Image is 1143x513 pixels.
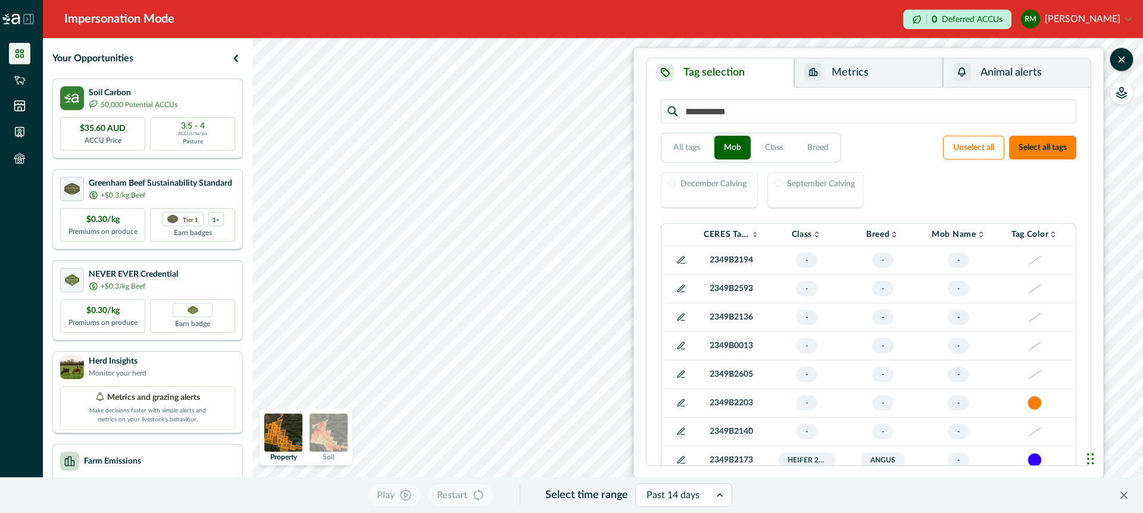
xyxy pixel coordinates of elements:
[704,283,759,295] p: 2349B2593
[932,230,976,239] p: Mob Name
[943,58,1091,87] button: Animal alerts
[796,395,817,411] span: -
[167,215,178,223] img: certification logo
[188,306,198,315] img: Greenham NEVER EVER certification badge
[175,317,210,329] p: Earn badge
[796,252,817,268] span: -
[68,226,138,237] p: Premiums on produce
[1083,429,1143,486] iframe: Chat Widget
[1087,441,1094,477] div: Drag
[704,426,759,438] p: 2349B2140
[872,309,894,325] span: -
[948,281,969,296] span: -
[52,51,133,65] p: Your Opportunities
[1114,486,1133,505] button: Close
[65,274,80,286] img: certification logo
[367,483,422,507] button: Play
[89,177,232,190] p: Greenham Beef Sustainability Standard
[948,395,969,411] span: -
[647,58,794,87] button: Tag selection
[213,215,220,223] p: 1+
[101,190,145,201] p: +$0.3/kg Beef
[796,367,817,382] span: -
[88,404,207,424] p: Make decisions faster with simple alerts and metrics on your livestock’s behaviour.
[942,15,1003,24] p: Deferred ACCUs
[792,230,813,239] p: Class
[872,281,894,296] span: -
[872,424,894,439] span: -
[270,453,297,461] p: Property
[948,452,969,468] span: -
[796,281,817,296] span: -
[86,214,120,226] p: $0.30/kg
[1009,136,1076,159] button: Select all tags
[796,424,817,439] span: -
[174,226,212,238] p: Earn badges
[778,452,835,468] span: Heifer 2024
[943,136,1004,159] button: Unselect all
[704,340,759,352] p: 2349B0013
[798,136,838,159] button: Breed
[427,483,495,507] button: Restart
[948,252,969,268] span: -
[323,453,335,461] p: Soil
[101,281,145,292] p: +$0.3/kg Beef
[437,488,467,502] p: Restart
[704,368,759,381] p: 2349B2605
[208,212,224,226] div: more credentials avaialble
[704,311,759,324] p: 2349B2136
[310,414,348,452] img: soil preview
[64,183,80,195] img: certification logo
[704,397,759,409] p: 2349B2203
[948,367,969,382] span: -
[664,136,710,159] button: All tags
[704,254,759,267] p: 2349B2194
[89,355,146,368] p: Herd Insights
[68,317,138,328] p: Premiums on produce
[861,452,905,468] span: Angus
[101,99,177,110] p: 50,000 Potential ACCUs
[794,58,942,87] button: Metrics
[2,14,20,24] img: Logo
[796,338,817,354] span: -
[872,338,894,354] span: -
[183,215,198,223] p: Tier 1
[84,455,141,468] p: Farm Emissions
[89,87,177,99] p: Soil Carbon
[64,10,174,28] div: Impersonation Mode
[872,252,894,268] span: -
[787,180,855,188] p: September Calving
[107,392,200,404] p: Metrics and grazing alerts
[1021,5,1131,33] button: Rodney McIntyre[PERSON_NAME]
[377,488,395,502] p: Play
[181,122,205,130] p: 3.5 - 4
[704,454,759,467] p: 2349B2173
[178,130,207,137] p: ACCUs/ha/pa
[755,136,793,159] button: Class
[264,414,302,452] img: property preview
[1011,230,1048,239] p: Tag Color
[183,137,203,146] p: Pasture
[872,395,894,411] span: -
[866,230,890,239] p: Breed
[796,309,817,325] span: -
[680,180,747,188] p: December Calving
[89,368,146,379] p: Monitor your herd
[85,135,121,146] p: ACCU Price
[89,268,178,281] p: NEVER EVER Credential
[714,136,751,159] button: Mob
[948,424,969,439] span: -
[948,309,969,325] span: -
[704,230,751,239] p: CERES Tag VID
[872,367,894,382] span: -
[545,487,628,503] p: Select time range
[932,15,937,24] p: 0
[948,338,969,354] span: -
[86,305,120,317] p: $0.30/kg
[80,123,126,135] p: $35.60 AUD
